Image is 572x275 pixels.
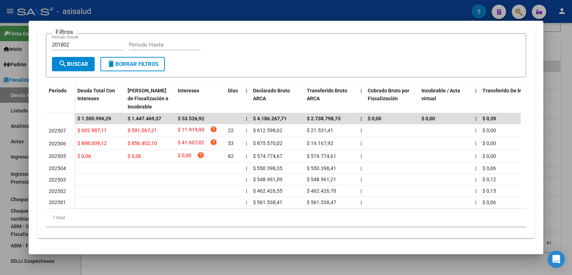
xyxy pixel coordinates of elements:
span: | [361,199,362,205]
datatable-header-cell: Incobrable / Acta virtual [419,83,472,115]
datatable-header-cell: Cobrado Bruto por Fiscalización [365,83,419,115]
i: help [197,151,204,159]
datatable-header-cell: Dias [225,83,243,115]
span: $ 561.538,41 [253,199,282,205]
span: $ 0,06 [482,199,496,205]
span: | [246,140,247,146]
span: $ 462.426,55 [253,188,282,194]
span: 202505 [49,153,66,159]
span: Intereses [178,88,199,93]
span: | [361,153,362,159]
span: | [246,165,247,171]
span: | [361,165,362,171]
span: | [475,177,476,182]
span: $ 462.426,70 [307,188,336,194]
span: Buscar [58,61,88,67]
span: $ 0,00 [368,116,381,121]
span: Cobrado Bruto por Fiscalización [368,88,409,102]
span: | [246,88,247,93]
span: $ 1.500.996,29 [77,116,111,121]
span: $ 602.987,11 [77,127,107,133]
span: | [475,127,476,133]
span: | [475,153,476,159]
div: 7 total [46,209,526,227]
span: Declarado Bruto ARCA [253,88,290,102]
span: [PERSON_NAME] de Fiscalización e Incobrable [128,88,168,110]
mat-icon: search [58,59,67,68]
datatable-header-cell: Declarado Bruto ARCA [250,83,304,115]
span: | [246,116,247,121]
span: | [246,127,247,133]
span: | [246,199,247,205]
span: 202502 [49,188,66,194]
span: 202504 [49,165,66,171]
span: $ 875.570,02 [253,140,282,146]
button: Borrar Filtros [100,57,165,71]
span: $ 0,00 [482,153,496,159]
i: help [210,126,217,133]
span: | [246,188,247,194]
span: | [246,177,247,182]
span: 202503 [49,177,66,183]
span: $ 11.919,90 [178,126,204,135]
span: | [361,177,362,182]
span: Deuda Total Con Intereses [77,88,115,102]
span: $ 550.398,41 [307,165,336,171]
span: $ 53.526,92 [178,116,204,121]
span: 202507 [49,128,66,134]
span: $ 561.538,47 [307,199,336,205]
span: Transferido Bruto ARCA [307,88,347,102]
span: 202501 [49,199,66,205]
datatable-header-cell: Deuda Bruta Neto de Fiscalización e Incobrable [125,83,175,115]
span: $ 548.961,09 [253,177,282,182]
datatable-header-cell: Intereses [175,83,225,115]
span: Dias [228,88,238,93]
span: $ 574.774,61 [307,153,336,159]
span: $ 2.738.798,73 [307,116,340,121]
span: | [475,165,476,171]
span: $ 0,06 [77,153,91,159]
span: $ 898.009,12 [77,140,107,146]
span: | [361,188,362,194]
span: 22 [228,127,234,133]
span: $ 0,06 [482,165,496,171]
span: $ 0,00 [421,116,435,121]
span: $ 21.531,41 [307,127,333,133]
span: Período [49,88,67,93]
span: 53 [228,140,234,146]
span: | [475,140,476,146]
span: | [361,140,362,146]
div: Open Intercom Messenger [548,251,565,268]
span: Transferido De Más [482,88,527,93]
span: $ 0,00 [482,127,496,133]
datatable-header-cell: | [243,83,250,115]
span: Borrar Filtros [107,61,158,67]
span: $ 0,12 [482,177,496,182]
span: $ 574.774,67 [253,153,282,159]
span: $ 41.607,02 [178,139,204,148]
span: | [475,188,476,194]
datatable-header-cell: | [358,83,365,115]
span: | [475,116,477,121]
datatable-header-cell: Transferido Bruto ARCA [304,83,358,115]
span: $ 19.167,92 [307,140,333,146]
datatable-header-cell: Período [46,83,75,113]
span: $ 0,15 [482,188,496,194]
span: $ 4.186.267,71 [253,116,287,121]
span: $ 0,00 [482,140,496,146]
span: $ 550.398,35 [253,165,282,171]
span: $ 856.402,10 [128,140,157,146]
span: | [475,88,477,93]
span: Incobrable / Acta virtual [421,88,460,102]
datatable-header-cell: Deuda Total Con Intereses [75,83,125,115]
span: | [475,199,476,205]
span: | [361,127,362,133]
span: | [361,88,362,93]
span: $ 0,00 [178,151,191,161]
span: | [246,153,247,159]
h3: Filtros [52,28,77,36]
span: $ 1.447.469,37 [128,116,161,121]
span: $ 548.961,21 [307,177,336,182]
span: 202506 [49,141,66,146]
span: $ 612.598,62 [253,127,282,133]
